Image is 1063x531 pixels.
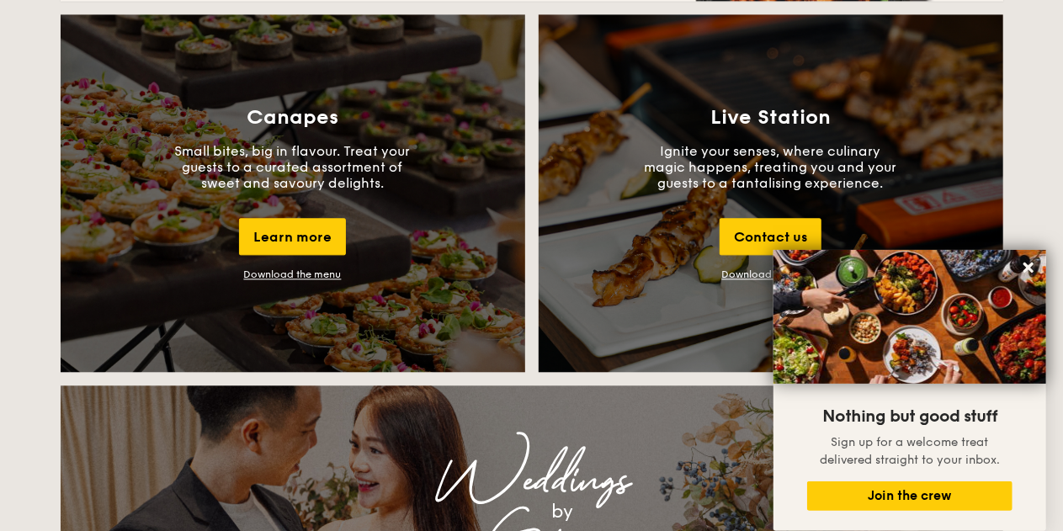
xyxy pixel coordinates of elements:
[820,435,1000,467] span: Sign up for a welcome treat delivered straight to your inbox.
[822,406,997,427] span: Nothing but good stuff
[720,218,821,255] div: Contact us
[247,106,338,130] h3: Canapes
[167,143,419,191] p: Small bites, big in flavour. Treat your guests to a curated assortment of sweet and savoury delig...
[710,106,831,130] h3: Live Station
[271,496,855,527] div: by
[722,268,820,280] a: Download the menu
[244,268,342,280] div: Download the menu
[807,481,1013,511] button: Join the crew
[209,466,855,496] div: Weddings
[239,218,346,255] div: Learn more
[1015,254,1042,281] button: Close
[645,143,897,191] p: Ignite your senses, where culinary magic happens, treating you and your guests to a tantalising e...
[773,250,1046,384] img: DSC07876-Edit02-Large.jpeg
